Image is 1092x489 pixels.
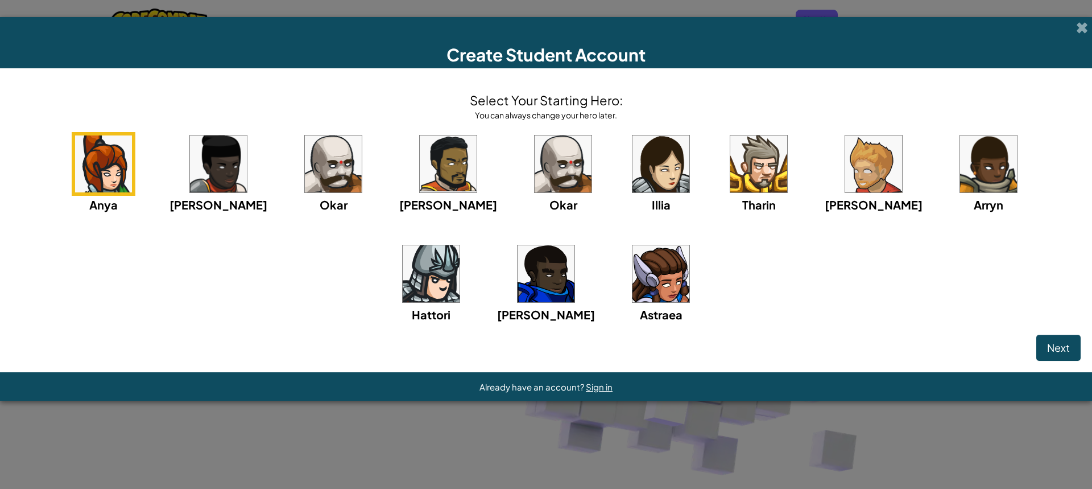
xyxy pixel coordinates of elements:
[586,381,613,392] a: Sign in
[497,307,595,322] span: [PERSON_NAME]
[479,381,586,392] span: Already have an account?
[742,198,776,212] span: Tharin
[845,135,902,192] img: portrait.png
[1047,341,1070,354] span: Next
[412,307,450,322] span: Hattori
[549,198,577,212] span: Okar
[169,198,267,212] span: [PERSON_NAME]
[640,307,682,322] span: Astraea
[75,135,132,192] img: portrait.png
[399,198,497,212] span: [PERSON_NAME]
[730,135,787,192] img: portrait.png
[960,135,1017,192] img: portrait.png
[535,135,591,192] img: portrait.png
[305,135,362,192] img: portrait.png
[420,135,477,192] img: portrait.png
[320,198,348,212] span: Okar
[446,44,646,65] span: Create Student Account
[403,245,460,302] img: portrait.png
[1036,335,1081,361] button: Next
[470,91,623,109] h4: Select Your Starting Hero:
[190,135,247,192] img: portrait.png
[518,245,574,302] img: portrait.png
[89,198,118,212] span: Anya
[825,198,923,212] span: [PERSON_NAME]
[470,109,623,121] div: You can always change your hero later.
[632,245,689,302] img: portrait.png
[974,198,1003,212] span: Arryn
[652,198,671,212] span: Illia
[632,135,689,192] img: portrait.png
